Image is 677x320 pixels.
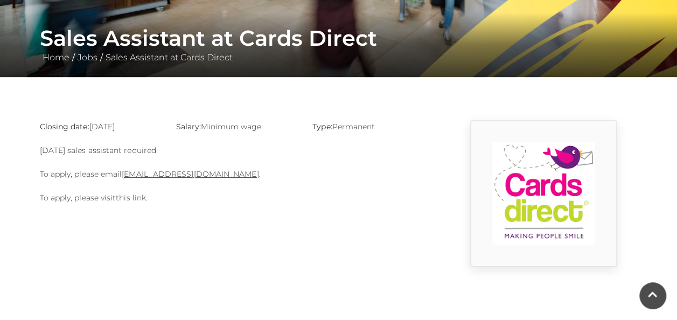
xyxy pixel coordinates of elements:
p: To apply, please email . [40,168,433,180]
a: Home [40,52,72,62]
p: To apply, please visit . [40,191,433,204]
p: Minimum wage [176,120,296,133]
strong: Salary: [176,122,201,131]
p: [DATE] sales assistant required [40,144,433,157]
h1: Sales Assistant at Cards Direct [40,25,638,51]
img: 9_1554819914_l1cI.png [492,142,595,245]
p: [DATE] [40,120,160,133]
a: this link [116,193,146,203]
div: / / [32,25,646,64]
strong: Type: [312,122,332,131]
a: [EMAIL_ADDRESS][DOMAIN_NAME] [122,169,259,179]
strong: Closing date: [40,122,89,131]
a: Jobs [75,52,100,62]
p: Permanent [312,120,432,133]
a: Sales Assistant at Cards Direct [103,52,235,62]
